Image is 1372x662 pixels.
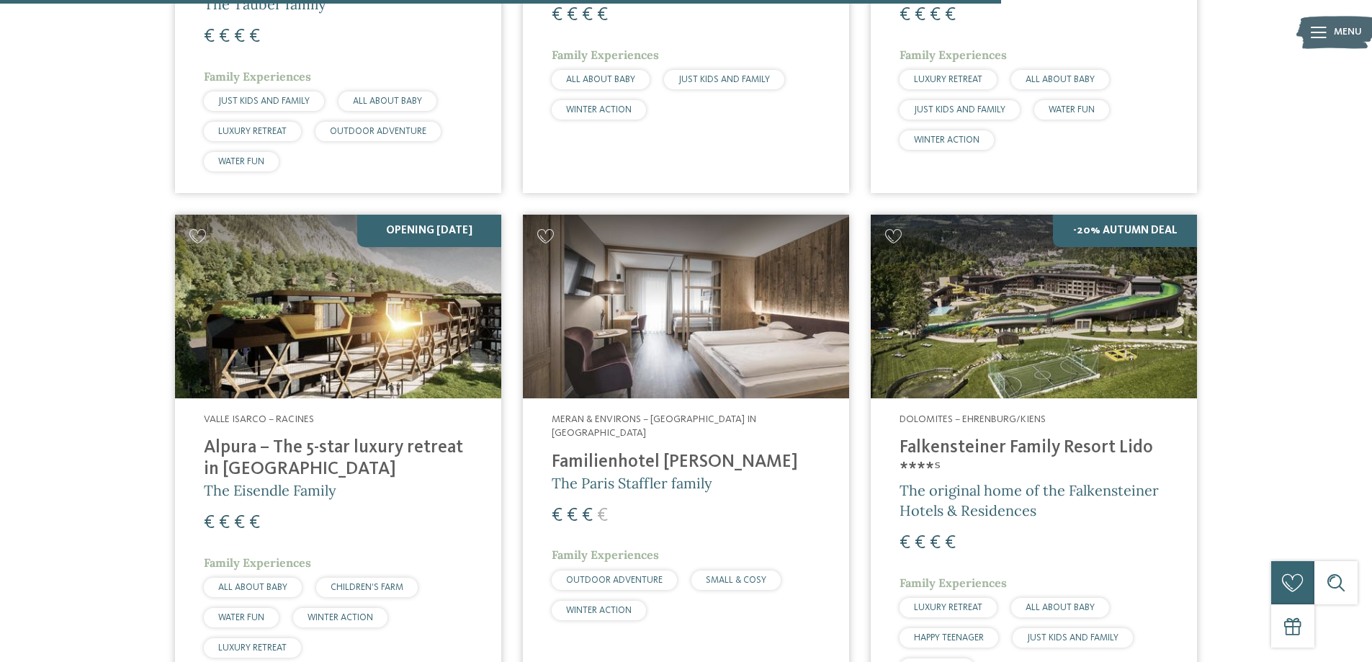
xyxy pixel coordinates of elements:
[900,48,1007,62] span: Family Experiences
[915,6,925,24] span: €
[523,215,849,398] img: Looking for family hotels? Find the best ones here!
[566,576,663,585] span: OUTDOOR ADVENTURE
[552,452,820,473] h4: Familienhotel [PERSON_NAME]
[204,437,472,480] h4: Alpura – The 5-star luxury retreat in [GEOGRAPHIC_DATA]
[900,414,1046,424] span: Dolomites – Ehrenburg/Kiens
[552,474,712,492] span: The Paris Staffler family
[219,514,230,532] span: €
[914,603,982,612] span: LUXURY RETREAT
[871,215,1197,398] img: Looking for family hotels? Find the best ones here!
[552,414,756,439] span: Meran & Environs – [GEOGRAPHIC_DATA] in [GEOGRAPHIC_DATA]
[566,75,635,84] span: ALL ABOUT BABY
[597,6,608,24] span: €
[204,69,311,84] span: Family Experiences
[567,506,578,525] span: €
[914,135,979,145] span: WINTER ACTION
[552,6,562,24] span: €
[219,27,230,46] span: €
[204,481,336,499] span: The Eisendle Family
[567,6,578,24] span: €
[330,127,426,136] span: OUTDOOR ADVENTURE
[218,643,287,653] span: LUXURY RETREAT
[900,534,910,553] span: €
[582,6,593,24] span: €
[204,514,215,532] span: €
[900,6,910,24] span: €
[552,547,659,562] span: Family Experiences
[218,97,310,106] span: JUST KIDS AND FAMILY
[945,6,956,24] span: €
[945,534,956,553] span: €
[331,583,403,592] span: CHILDREN’S FARM
[566,606,632,615] span: WINTER ACTION
[914,75,982,84] span: LUXURY RETREAT
[930,534,941,553] span: €
[204,27,215,46] span: €
[914,633,984,643] span: HAPPY TEENAGER
[175,215,501,398] img: Looking for family hotels? Find the best ones here!
[566,105,632,115] span: WINTER ACTION
[930,6,941,24] span: €
[900,437,1168,480] h4: Falkensteiner Family Resort Lido ****ˢ
[218,127,287,136] span: LUXURY RETREAT
[915,534,925,553] span: €
[1027,633,1118,643] span: JUST KIDS AND FAMILY
[308,613,373,622] span: WINTER ACTION
[552,506,562,525] span: €
[900,481,1159,519] span: The original home of the Falkensteiner Hotels & Residences
[218,613,264,622] span: WATER FUN
[249,27,260,46] span: €
[900,576,1007,590] span: Family Experiences
[582,506,593,525] span: €
[204,414,314,424] span: Valle Isarco – Racines
[706,576,766,585] span: SMALL & COSY
[234,514,245,532] span: €
[1049,105,1095,115] span: WATER FUN
[597,506,608,525] span: €
[218,157,264,166] span: WATER FUN
[234,27,245,46] span: €
[218,583,287,592] span: ALL ABOUT BABY
[204,555,311,570] span: Family Experiences
[1026,603,1095,612] span: ALL ABOUT BABY
[353,97,422,106] span: ALL ABOUT BABY
[914,105,1005,115] span: JUST KIDS AND FAMILY
[678,75,770,84] span: JUST KIDS AND FAMILY
[1026,75,1095,84] span: ALL ABOUT BABY
[552,48,659,62] span: Family Experiences
[249,514,260,532] span: €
